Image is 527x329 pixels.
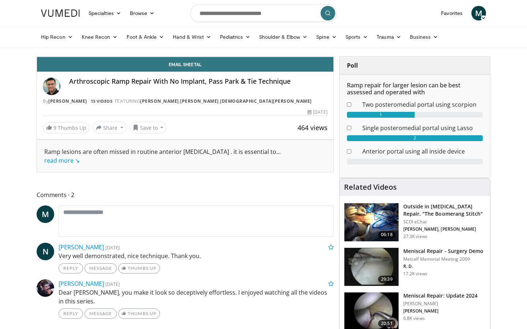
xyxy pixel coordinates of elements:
[69,77,328,86] h4: Arthroscopic Ramp Repair With No Implant, Pass Park & Tie Technique
[59,252,334,260] p: Very well demonstrated, nice technique. Thank you.
[357,124,488,132] dd: Single posteromedial portal using Lasso
[403,203,486,218] h3: Outside in [MEDICAL_DATA] Repair, "The Boomerang Stitch"
[344,203,399,241] img: Vx8lr-LI9TPdNKgn5hMDoxOm1xO-1jSC.150x105_q85_crop-smart_upscale.jpg
[378,320,396,327] span: 20:51
[41,10,80,17] img: VuMedi Logo
[140,98,179,104] a: [PERSON_NAME]
[105,281,120,287] small: [DATE]
[84,6,126,20] a: Specialties
[59,309,83,319] a: Reply
[403,315,425,321] p: 6.8K views
[357,100,488,109] dd: Two posteromedial portal using scorpion
[190,4,337,22] input: Search topics, interventions
[344,247,486,286] a: 29:39 Meniscal Repair - Surgery Demo Metcalf Memorial Meeting 2009 R. D. 17.2K views
[403,292,478,299] h3: Meniscal Repair: Update 2024
[168,30,216,44] a: Hand & Wrist
[105,244,120,251] small: [DATE]
[403,264,484,269] p: R. D.
[126,6,159,20] a: Browse
[59,263,83,273] a: Reply
[37,190,334,200] span: Comments 2
[37,30,77,44] a: Hip Recon
[53,124,56,131] span: 9
[378,231,396,238] span: 06:18
[357,147,488,156] dd: Anterior portal using all inside device
[403,226,486,232] p: [PERSON_NAME], [PERSON_NAME]
[37,57,333,72] a: Email Sheetal
[37,279,54,297] img: Avatar
[118,309,160,319] a: Thumbs Up
[122,30,169,44] a: Foot & Ankle
[85,263,117,273] a: Message
[403,219,486,225] p: SCOI eChat
[307,109,327,116] div: [DATE]
[118,263,160,273] a: Thumbs Up
[405,30,443,44] a: Business
[341,30,373,44] a: Sports
[180,98,219,104] a: [PERSON_NAME]
[437,6,467,20] a: Favorites
[378,276,396,283] span: 29:39
[347,61,358,69] strong: Poll
[347,112,415,118] div: 1
[403,256,484,262] p: Metcalf Memorial Meeting 2009
[403,271,427,277] p: 17.2K views
[255,30,312,44] a: Shoulder & Elbow
[43,77,60,95] img: Avatar
[403,234,427,239] p: 27.3K views
[44,156,80,164] a: read more ↘
[471,6,486,20] a: M
[403,308,478,314] p: [PERSON_NAME]
[37,243,54,260] a: N
[59,288,334,306] p: Dear [PERSON_NAME], you make it look so deceptively effortless. I enjoyed watching all the videos...
[372,30,405,44] a: Trauma
[403,301,478,307] p: [PERSON_NAME]
[298,123,328,132] span: 464 views
[216,30,255,44] a: Pediatrics
[347,135,483,141] div: 2
[43,122,90,133] a: 9 Thumbs Up
[85,309,117,319] a: Message
[77,30,122,44] a: Knee Recon
[59,280,104,288] a: [PERSON_NAME]
[130,122,167,133] button: Save to
[43,98,328,105] div: By FEATURING , ,
[59,243,104,251] a: [PERSON_NAME]
[312,30,341,44] a: Spine
[44,147,326,165] div: Ramp lesions are often missed in routine anterior [MEDICAL_DATA] . it is essential to
[48,98,87,104] a: [PERSON_NAME]
[37,205,54,223] a: M
[88,98,115,104] a: 13 Videos
[344,248,399,286] img: hunt_3.png.150x105_q85_crop-smart_upscale.jpg
[347,82,483,96] h6: Ramp repair for larger lesion can be best assessed and operated with
[93,122,127,133] button: Share
[403,247,484,255] h3: Meniscal Repair - Surgery Demo
[344,203,486,242] a: 06:18 Outside in [MEDICAL_DATA] Repair, "The Boomerang Stitch" SCOI eChat [PERSON_NAME], [PERSON_...
[344,183,397,192] h4: Related Videos
[220,98,312,104] a: [DEMOGRAPHIC_DATA][PERSON_NAME]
